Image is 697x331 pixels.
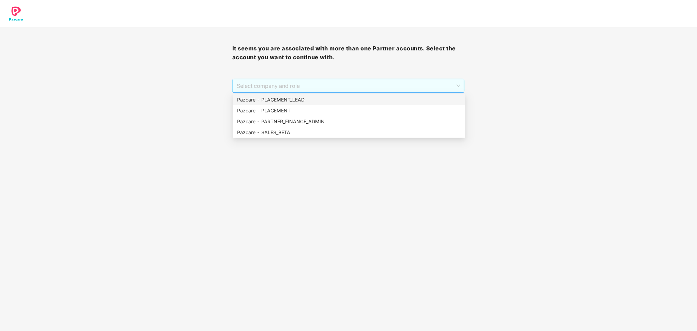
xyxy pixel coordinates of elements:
[237,129,461,136] div: Pazcare - SALES_BETA
[233,105,465,116] div: Pazcare - PLACEMENT
[233,116,465,127] div: Pazcare - PARTNER_FINANCE_ADMIN
[233,127,465,138] div: Pazcare - SALES_BETA
[237,107,461,114] div: Pazcare - PLACEMENT
[237,96,461,104] div: Pazcare - PLACEMENT_LEAD
[237,118,461,125] div: Pazcare - PARTNER_FINANCE_ADMIN
[232,44,465,62] h3: It seems you are associated with more than one Partner accounts. Select the account you want to c...
[237,79,460,92] span: Select company and role
[233,94,465,105] div: Pazcare - PLACEMENT_LEAD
